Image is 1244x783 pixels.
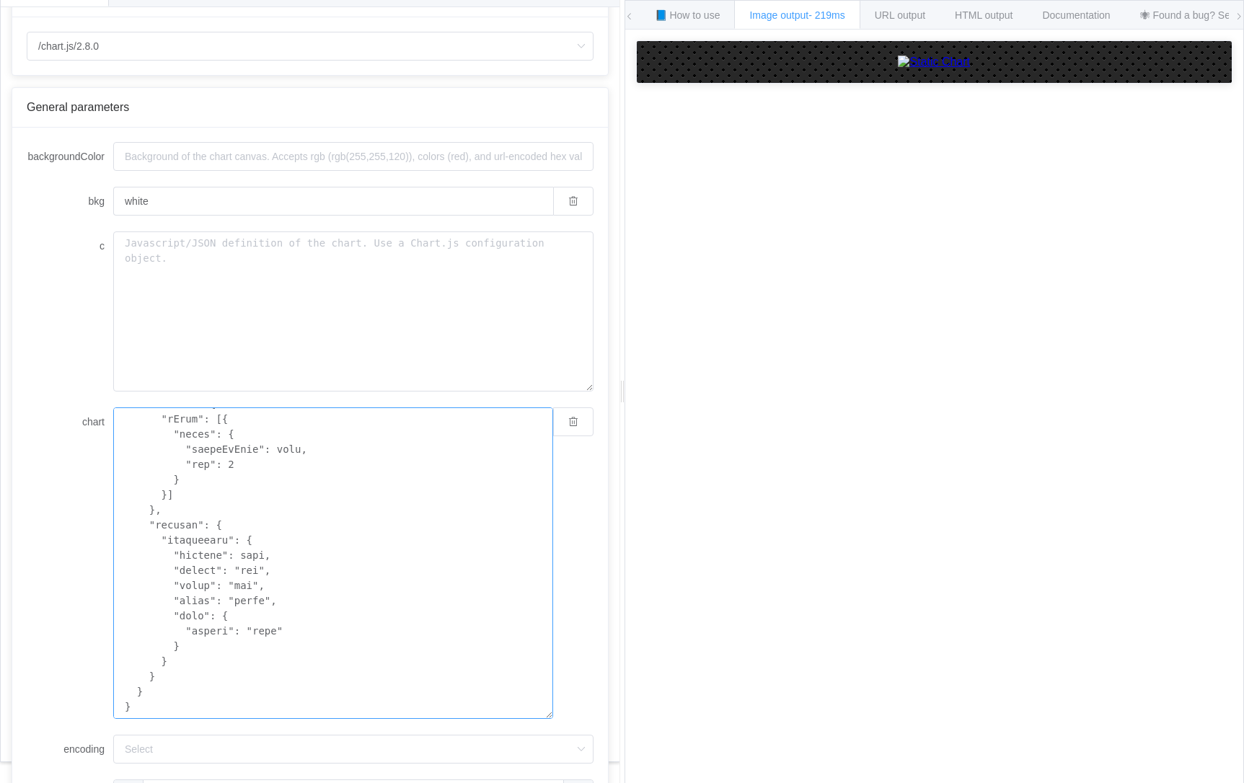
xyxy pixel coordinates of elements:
span: 📘 How to use [655,9,720,21]
label: backgroundColor [27,142,113,171]
label: encoding [27,735,113,764]
a: Static Chart [651,56,1218,68]
span: General parameters [27,101,129,113]
label: c [27,231,113,260]
input: Select [27,32,594,61]
input: Select [113,735,594,764]
input: Background of the chart canvas. Accepts rgb (rgb(255,255,120)), colors (red), and url-encoded hex... [113,142,594,171]
label: bkg [27,187,113,216]
span: Image output [749,9,844,21]
span: URL output [875,9,925,21]
input: Background of the chart canvas. Accepts rgb (rgb(255,255,120)), colors (red), and url-encoded hex... [113,187,553,216]
span: Documentation [1042,9,1110,21]
img: Static Chart [898,56,970,68]
label: chart [27,407,113,436]
span: HTML output [955,9,1013,21]
span: - 219ms [808,9,845,21]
